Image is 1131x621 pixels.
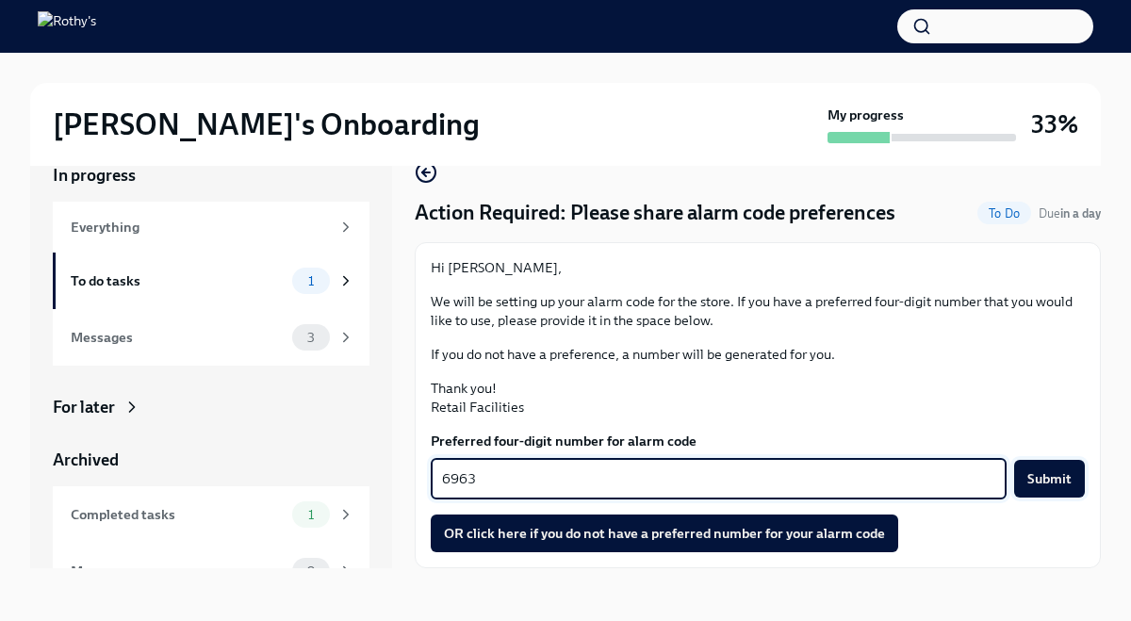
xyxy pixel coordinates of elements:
p: Hi [PERSON_NAME], [431,258,1085,277]
div: Messages [71,327,285,348]
button: OR click here if you do not have a preferred number for your alarm code [431,515,898,552]
strong: My progress [828,106,904,124]
div: Completed tasks [71,504,285,525]
p: We will be setting up your alarm code for the store. If you have a preferred four-digit number th... [431,292,1085,330]
p: If you do not have a preference, a number will be generated for you. [431,345,1085,364]
a: Everything [53,202,369,253]
div: Everything [71,217,330,237]
span: To Do [977,206,1031,221]
div: To do tasks [71,270,285,291]
span: OR click here if you do not have a preferred number for your alarm code [444,524,885,543]
span: 1 [297,274,325,288]
button: Submit [1014,460,1085,498]
a: Messages3 [53,309,369,366]
div: For later [53,396,115,418]
a: Messages0 [53,543,369,599]
h2: [PERSON_NAME]'s Onboarding [53,106,480,143]
textarea: 6963 [442,467,995,490]
span: 1 [297,508,325,522]
label: Preferred four-digit number for alarm code [431,432,1085,450]
span: Submit [1027,469,1072,488]
div: Messages [71,561,285,581]
span: 0 [295,564,327,579]
h3: 33% [1031,107,1078,141]
a: For later [53,396,369,418]
span: 3 [296,331,326,345]
p: Thank you! Retail Facilities [431,379,1085,417]
h4: Action Required: Please share alarm code preferences [415,199,895,227]
span: September 10th, 2025 12:00 [1039,204,1101,222]
a: Archived [53,449,369,471]
a: In progress [53,164,369,187]
strong: in a day [1060,206,1101,221]
span: Due [1039,206,1101,221]
a: To do tasks1 [53,253,369,309]
img: Rothy's [38,11,96,41]
a: Completed tasks1 [53,486,369,543]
